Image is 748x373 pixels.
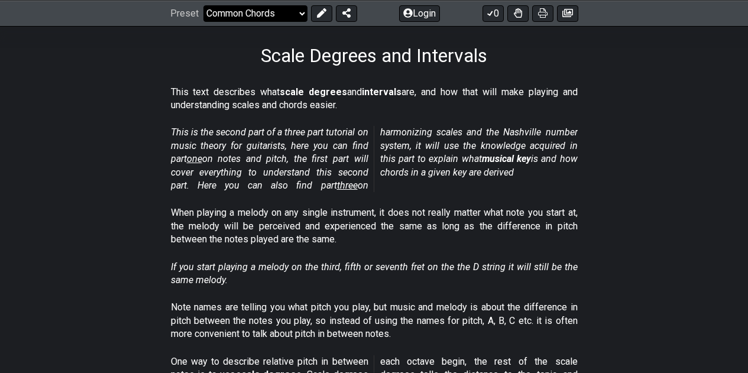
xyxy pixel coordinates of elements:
button: Toggle Dexterity for all fretkits [507,5,529,21]
strong: scale degrees [280,86,347,98]
button: Print [532,5,553,21]
button: Edit Preset [311,5,332,21]
p: When playing a melody on any single instrument, it does not really matter what note you start at,... [171,206,578,246]
strong: musical key [482,153,531,164]
p: This text describes what and are, and how that will make playing and understanding scales and cho... [171,86,578,112]
button: Share Preset [336,5,357,21]
strong: intervals [362,86,401,98]
span: Preset [170,8,199,19]
em: If you start playing a melody on the third, fifth or seventh fret on the the D string it will sti... [171,261,578,286]
button: 0 [483,5,504,21]
span: three [337,180,358,191]
select: Preset [203,5,307,21]
p: Note names are telling you what pitch you play, but music and melody is about the difference in p... [171,301,578,340]
button: Login [399,5,440,21]
em: This is the second part of a three part tutorial on music theory for guitarists, here you can fin... [171,127,578,191]
span: one [187,153,202,164]
h1: Scale Degrees and Intervals [261,44,487,67]
button: Create image [557,5,578,21]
